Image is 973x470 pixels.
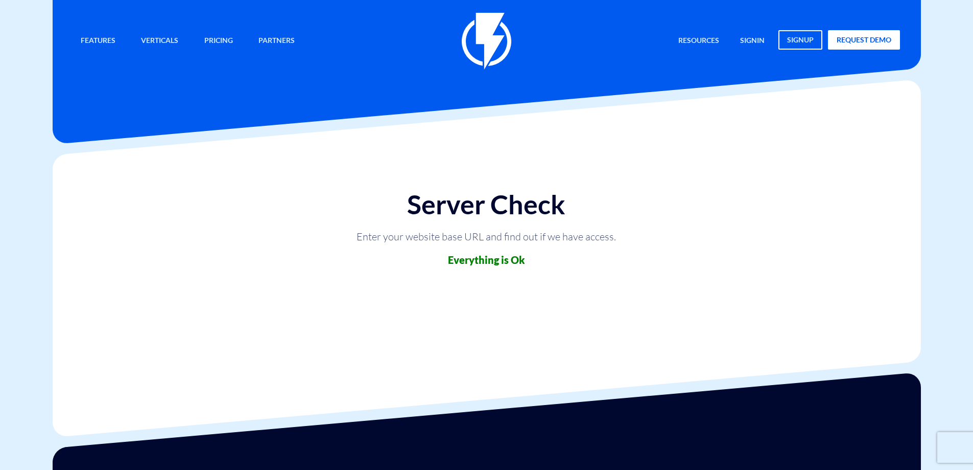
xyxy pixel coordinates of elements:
[73,30,123,52] a: Features
[251,30,302,52] a: Partners
[333,230,639,244] p: Enter your website base URL and find out if we have access.
[197,30,241,52] a: Pricing
[671,30,727,52] a: Resources
[251,190,722,219] h1: Server Check
[251,254,722,265] h3: Everything is Ok
[828,30,900,50] a: request demo
[778,30,822,50] a: signup
[732,30,772,52] a: signin
[133,30,186,52] a: Verticals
